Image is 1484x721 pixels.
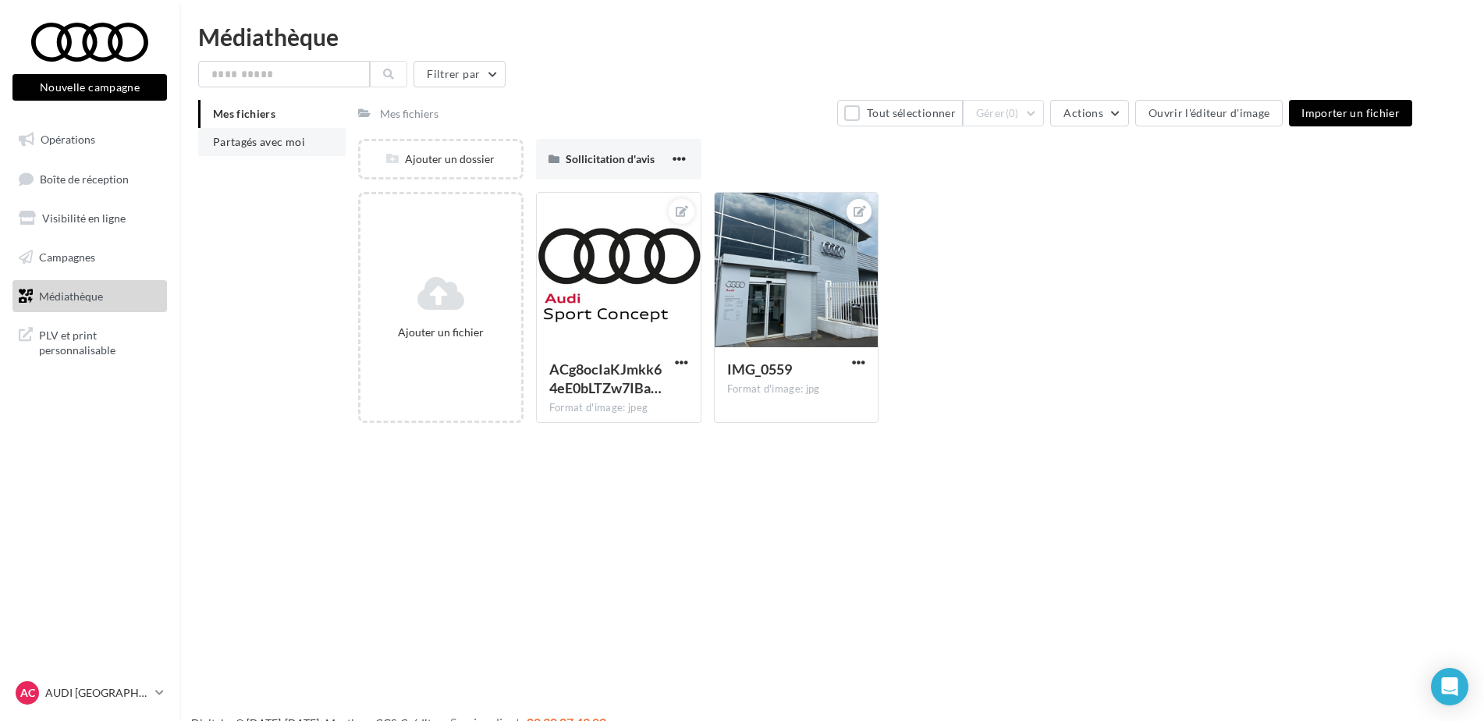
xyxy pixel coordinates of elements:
span: Sollicitation d'avis [566,152,655,165]
span: (0) [1006,107,1019,119]
span: Boîte de réception [40,172,129,185]
div: Format d'image: jpg [727,382,866,396]
div: Ajouter un fichier [367,325,515,340]
button: Gérer(0) [963,100,1045,126]
span: Médiathèque [39,289,103,302]
div: Format d'image: jpeg [549,401,688,415]
div: Open Intercom Messenger [1431,668,1468,705]
a: Opérations [9,123,170,156]
a: PLV et print personnalisable [9,318,170,364]
a: Visibilité en ligne [9,202,170,235]
span: IMG_0559 [727,360,792,378]
button: Filtrer par [414,61,506,87]
a: Campagnes [9,241,170,274]
span: Mes fichiers [213,107,275,120]
span: AC [20,685,35,701]
a: Médiathèque [9,280,170,313]
span: PLV et print personnalisable [39,325,161,358]
span: Importer un fichier [1301,106,1400,119]
div: Ajouter un dossier [360,151,521,167]
span: Campagnes [39,250,95,264]
span: Visibilité en ligne [42,211,126,225]
span: Actions [1063,106,1102,119]
button: Tout sélectionner [837,100,962,126]
div: Mes fichiers [380,106,438,122]
a: Boîte de réception [9,162,170,196]
span: Partagés avec moi [213,135,305,148]
div: Médiathèque [198,25,1465,48]
button: Nouvelle campagne [12,74,167,101]
p: AUDI [GEOGRAPHIC_DATA] [45,685,149,701]
button: Ouvrir l'éditeur d'image [1135,100,1283,126]
a: AC AUDI [GEOGRAPHIC_DATA] [12,678,167,708]
span: ACg8ocIaKJmkk64eE0bLTZw7IBaFENwNpuL28-yLJwzxKEu6sXlbJkgK [549,360,662,396]
span: Opérations [41,133,95,146]
button: Importer un fichier [1289,100,1412,126]
button: Actions [1050,100,1128,126]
